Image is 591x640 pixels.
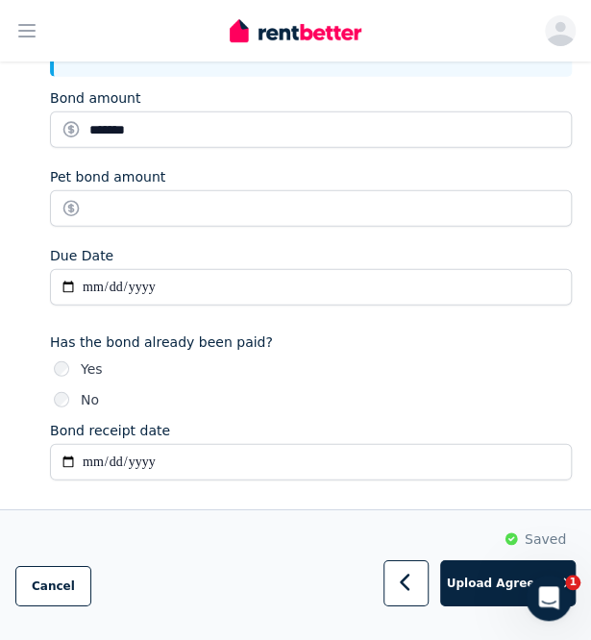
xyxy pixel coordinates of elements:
label: Due Date [50,246,113,265]
label: Has the bond already been paid? [50,332,572,352]
label: Bond amount [50,88,140,108]
span: Upload Agreement [447,575,554,590]
label: Pet bond amount [50,167,165,186]
span: 1 [565,575,580,590]
iframe: Intercom live chat [526,575,572,621]
button: Upload Agreement [440,560,577,606]
button: Cancel [15,565,91,605]
label: Bond receipt date [50,421,170,440]
span: Saved [525,529,566,549]
label: Yes [81,359,103,379]
span: Cancel [32,578,75,592]
label: No [81,390,99,409]
img: RentBetter [230,16,360,45]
